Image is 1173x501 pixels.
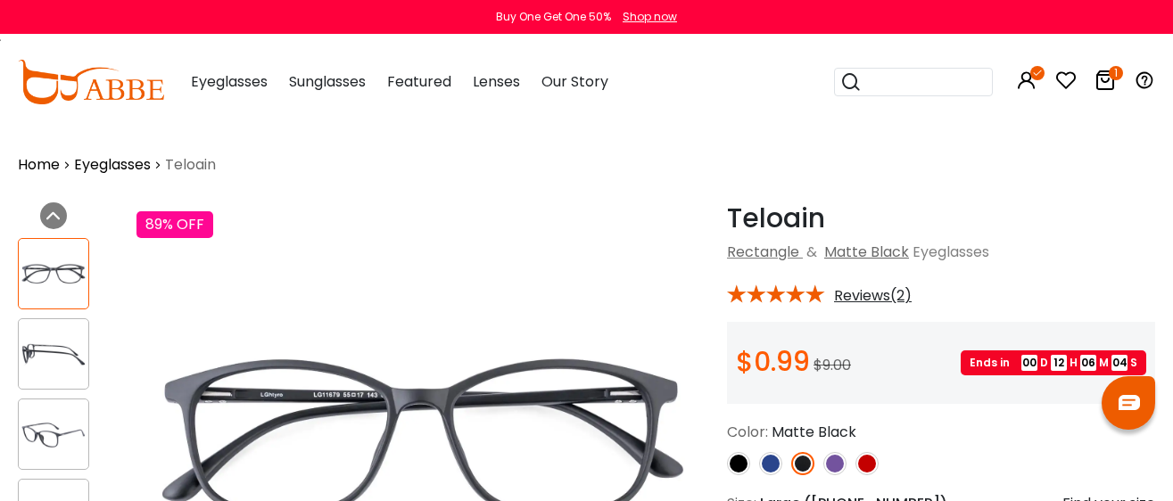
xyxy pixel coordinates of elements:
[18,60,164,104] img: abbeglasses.com
[387,71,451,92] span: Featured
[1109,66,1123,80] i: 1
[913,242,989,262] span: Eyeglasses
[473,71,520,92] span: Lenses
[1099,355,1109,371] span: M
[727,242,799,262] a: Rectangle
[834,288,912,304] span: Reviews(2)
[1095,73,1116,94] a: 1
[18,154,60,176] a: Home
[1111,355,1128,371] span: 04
[814,355,851,375] span: $9.00
[1021,355,1037,371] span: 00
[736,342,810,381] span: $0.99
[496,9,611,25] div: Buy One Get One 50%
[191,71,268,92] span: Eyeglasses
[1130,355,1137,371] span: S
[623,9,677,25] div: Shop now
[727,202,1155,234] h1: Teloain
[1051,355,1067,371] span: 12
[136,211,213,238] div: 89% OFF
[165,154,216,176] span: Teloain
[1070,355,1078,371] span: H
[74,154,151,176] a: Eyeglasses
[772,422,856,442] span: Matte Black
[19,257,88,292] img: Teloain Matte-black TR Eyeglasses , UniversalBridgeFit , Lightweight Frames from ABBE Glasses
[289,71,366,92] span: Sunglasses
[824,242,909,262] a: Matte Black
[727,422,768,442] span: Color:
[541,71,608,92] span: Our Story
[803,242,821,262] span: &
[614,9,677,24] a: Shop now
[970,355,1019,371] span: Ends in
[1119,395,1140,410] img: chat
[1080,355,1096,371] span: 06
[19,337,88,372] img: Teloain Matte-black TR Eyeglasses , UniversalBridgeFit , Lightweight Frames from ABBE Glasses
[1040,355,1048,371] span: D
[19,417,88,452] img: Teloain Matte-black TR Eyeglasses , UniversalBridgeFit , Lightweight Frames from ABBE Glasses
